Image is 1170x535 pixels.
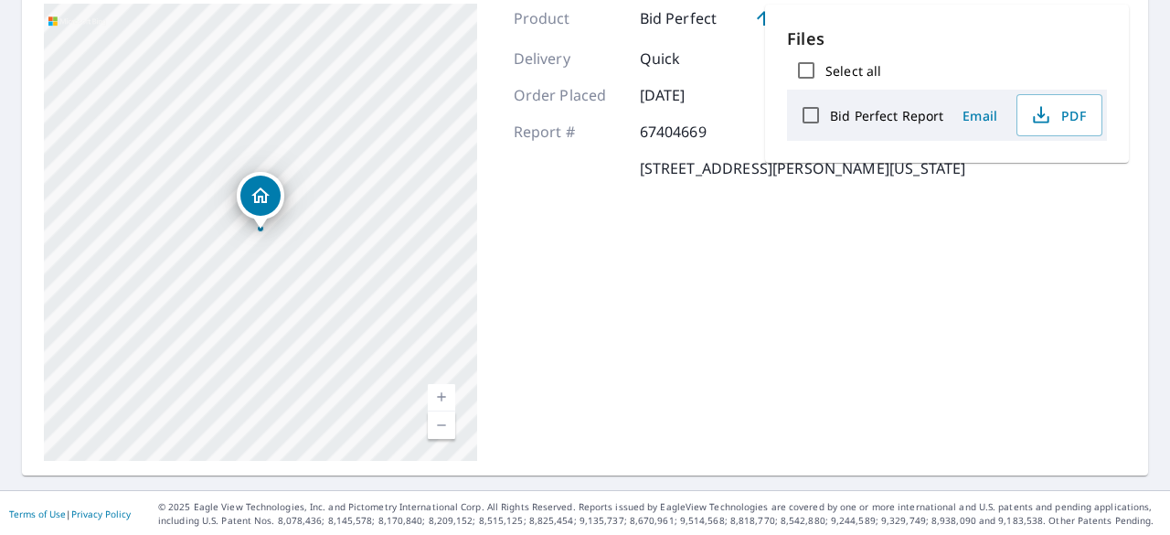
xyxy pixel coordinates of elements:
[514,121,623,143] p: Report #
[640,48,750,70] p: Quick
[958,107,1002,124] span: Email
[750,7,842,29] span: Upgrade
[71,508,131,520] a: Privacy Policy
[1028,104,1087,126] span: PDF
[830,107,943,124] label: Bid Perfect Report
[428,412,455,439] a: Current Level 16, Zoom Out
[739,4,853,33] a: Upgrade
[640,121,750,143] p: 67404669
[825,62,881,80] label: Select all
[514,48,623,70] p: Delivery
[514,7,623,29] p: Product
[951,102,1009,130] button: Email
[428,384,455,412] a: Current Level 16, Zoom In
[787,27,1107,51] p: Files
[640,7,718,29] p: Bid Perfect
[640,84,750,106] p: [DATE]
[514,84,623,106] p: Order Placed
[9,508,131,519] p: |
[1016,94,1102,136] button: PDF
[640,157,966,179] p: [STREET_ADDRESS][PERSON_NAME][US_STATE]
[237,172,284,229] div: Dropped pin, building 1, Residential property, 6411 Marilee Way Colorado Springs, CO 80911
[9,508,66,520] a: Terms of Use
[158,500,1161,528] p: © 2025 Eagle View Technologies, Inc. and Pictometry International Corp. All Rights Reserved. Repo...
